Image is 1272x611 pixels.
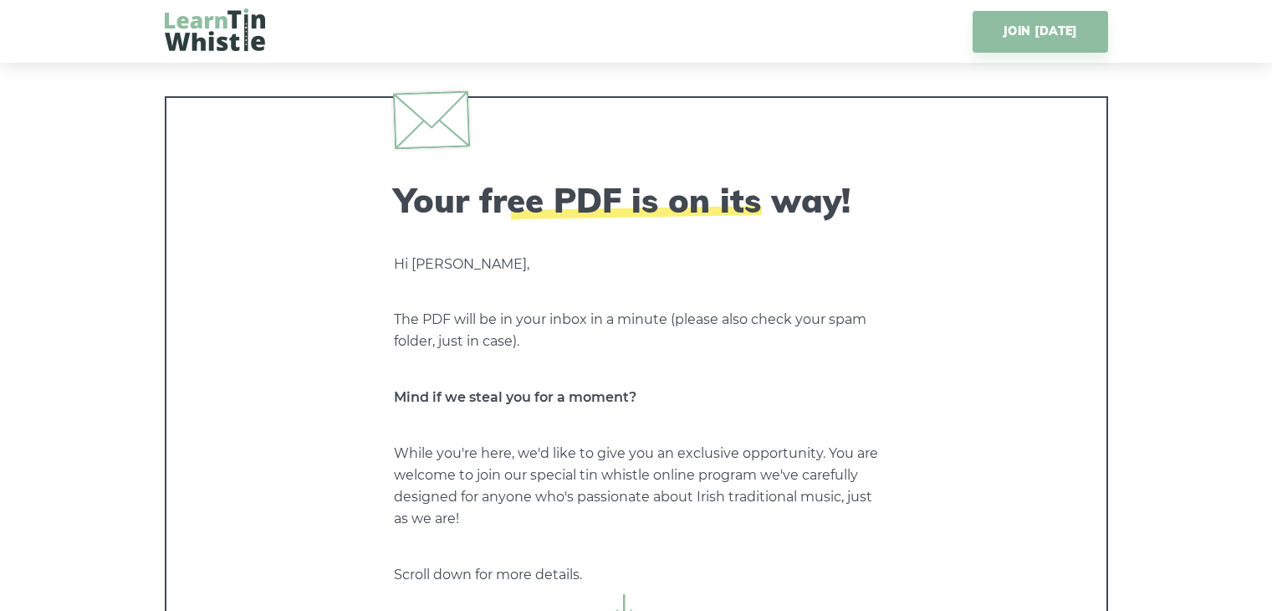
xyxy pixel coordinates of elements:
[973,11,1107,53] a: JOIN [DATE]
[394,443,879,530] p: While you're here, we'd like to give you an exclusive opportunity. You are welcome to join our sp...
[394,254,879,275] p: Hi [PERSON_NAME],
[165,8,265,51] img: LearnTinWhistle.com
[394,389,636,405] strong: Mind if we steal you for a moment?
[394,564,879,586] p: Scroll down for more details.
[394,309,879,352] p: The PDF will be in your inbox in a minute (please also check your spam folder, just in case).
[394,180,879,220] h2: Your free PDF is on its way!
[392,90,469,149] img: envelope.svg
